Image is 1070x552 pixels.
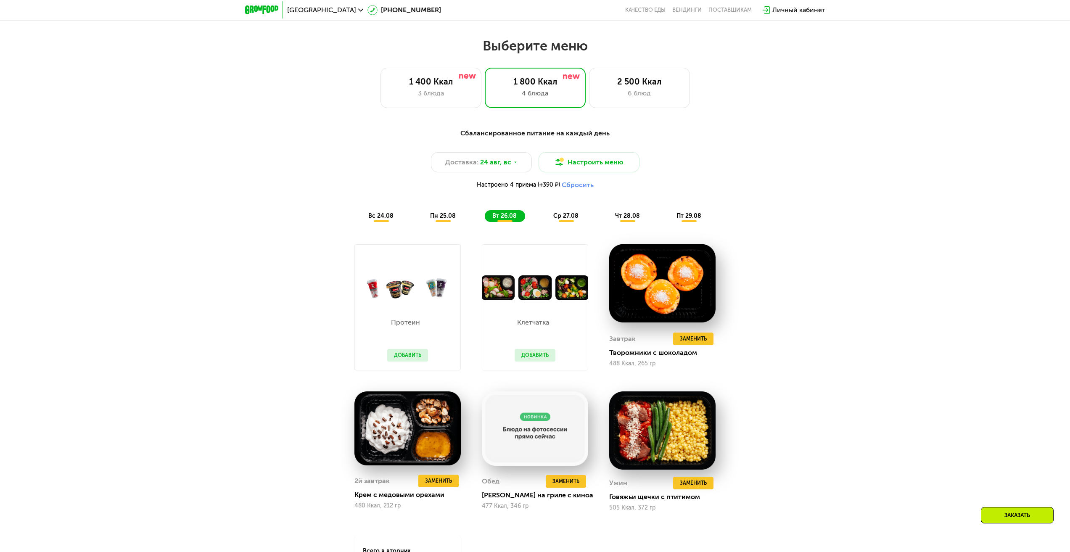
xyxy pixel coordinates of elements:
h2: Выберите меню [27,37,1043,54]
div: Сбалансированное питание на каждый день [286,128,784,139]
button: Заменить [673,477,713,489]
a: [PHONE_NUMBER] [367,5,441,15]
button: Сбросить [562,181,594,189]
div: 2й завтрак [354,475,390,487]
span: Доставка: [445,157,478,167]
div: Обед [482,475,499,488]
a: Качество еды [625,7,666,13]
div: 6 блюд [598,88,681,98]
div: Ужин [609,477,627,489]
div: 480 Ккал, 212 гр [354,502,461,509]
span: Настроено 4 приема (+390 ₽) [477,182,560,188]
span: 24 авг, вс [480,157,511,167]
div: Творожники с шоколадом [609,349,722,357]
span: пн 25.08 [430,212,456,219]
div: 1 400 Ккал [389,77,473,87]
button: Заменить [418,475,459,487]
p: Протеин [387,319,424,326]
div: Крем с медовыми орехами [354,491,468,499]
span: Заменить [552,477,579,486]
div: поставщикам [708,7,752,13]
div: 4 блюда [494,88,577,98]
button: Добавить [515,349,555,362]
div: 3 блюда [389,88,473,98]
button: Настроить меню [539,152,639,172]
span: Заменить [680,335,707,343]
div: [PERSON_NAME] на гриле с киноа [482,491,595,499]
div: 477 Ккал, 346 гр [482,503,588,510]
span: вс 24.08 [368,212,394,219]
div: Заказать [981,507,1054,523]
div: Завтрак [609,333,636,345]
span: чт 28.08 [615,212,640,219]
button: Заменить [546,475,586,488]
span: ср 27.08 [553,212,579,219]
button: Добавить [387,349,428,362]
div: 2 500 Ккал [598,77,681,87]
span: Заменить [680,479,707,487]
div: Личный кабинет [772,5,825,15]
div: 1 800 Ккал [494,77,577,87]
div: 488 Ккал, 265 гр [609,360,716,367]
span: пт 29.08 [676,212,701,219]
a: Вендинги [672,7,702,13]
span: [GEOGRAPHIC_DATA] [287,7,356,13]
button: Заменить [673,333,713,345]
span: вт 26.08 [492,212,517,219]
p: Клетчатка [515,319,551,326]
div: 505 Ккал, 372 гр [609,504,716,511]
div: Говяжьи щечки с птитимом [609,493,722,501]
span: Заменить [425,477,452,485]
